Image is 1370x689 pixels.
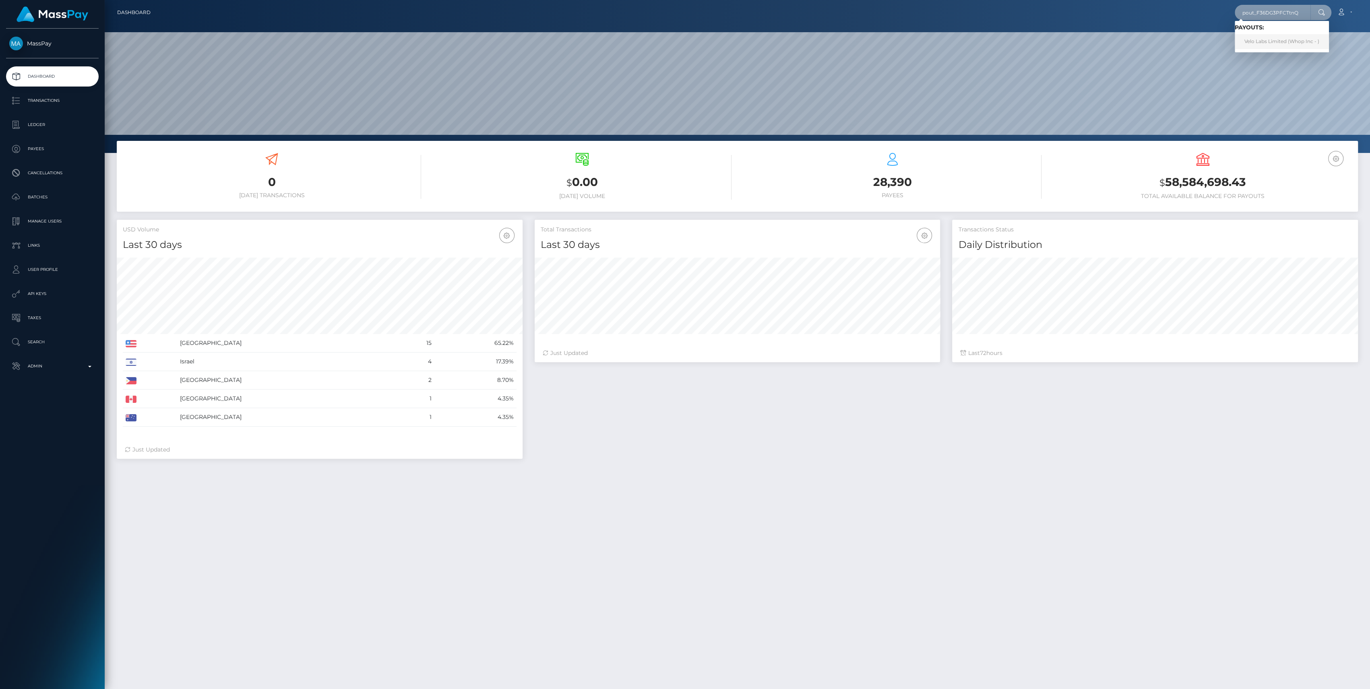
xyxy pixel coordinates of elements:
span: 72 [979,349,986,357]
td: 1 [399,408,434,427]
img: IL.png [126,359,136,366]
img: MassPay Logo [17,6,88,22]
p: Search [9,336,95,348]
td: [GEOGRAPHIC_DATA] [177,371,399,390]
a: Cancellations [6,163,99,183]
small: $ [566,177,572,188]
td: [GEOGRAPHIC_DATA] [177,390,399,408]
h6: [DATE] Transactions [123,192,421,199]
td: [GEOGRAPHIC_DATA] [177,408,399,427]
div: Just Updated [125,446,515,454]
img: MassPay [9,37,23,50]
h5: USD Volume [123,226,517,234]
p: Transactions [9,95,95,107]
h3: 0 [123,174,421,190]
a: Batches [6,187,99,207]
h3: 28,390 [744,174,1042,190]
td: 8.70% [434,371,517,390]
td: 65.22% [434,334,517,353]
p: Cancellations [9,167,95,179]
td: 1 [399,390,434,408]
a: Payees [6,139,99,159]
div: Last hours [960,349,1350,357]
p: Payees [9,143,95,155]
td: 15 [399,334,434,353]
h6: Payouts: [1235,24,1329,31]
h5: Transactions Status [958,226,1352,234]
h4: Last 30 days [541,238,934,252]
a: Manage Users [6,211,99,231]
h4: Last 30 days [123,238,517,252]
a: Transactions [6,91,99,111]
p: Taxes [9,312,95,324]
h3: 0.00 [433,174,731,191]
h6: Total Available Balance for Payouts [1054,193,1352,200]
div: Just Updated [543,349,932,357]
a: Velo Labs Limited (Whop Inc - ) [1235,34,1329,49]
p: Manage Users [9,215,95,227]
td: Israel [177,353,399,371]
h6: [DATE] Volume [433,193,731,200]
p: User Profile [9,264,95,276]
small: $ [1159,177,1165,188]
img: CA.png [126,396,136,403]
a: Taxes [6,308,99,328]
td: 4 [399,353,434,371]
h5: Total Transactions [541,226,934,234]
p: Dashboard [9,70,95,83]
img: US.png [126,340,136,347]
input: Search... [1235,5,1310,20]
td: 4.35% [434,390,517,408]
p: API Keys [9,288,95,300]
span: MassPay [6,40,99,47]
h4: Daily Distribution [958,238,1352,252]
p: Admin [9,360,95,372]
td: 4.35% [434,408,517,427]
a: Dashboard [117,4,151,21]
a: Links [6,235,99,256]
img: AU.png [126,414,136,421]
a: User Profile [6,260,99,280]
a: Search [6,332,99,352]
a: Dashboard [6,66,99,87]
img: PH.png [126,377,136,384]
p: Batches [9,191,95,203]
td: 2 [399,371,434,390]
p: Ledger [9,119,95,131]
a: API Keys [6,284,99,304]
td: [GEOGRAPHIC_DATA] [177,334,399,353]
a: Admin [6,356,99,376]
td: 17.39% [434,353,517,371]
a: Ledger [6,115,99,135]
h6: Payees [744,192,1042,199]
p: Links [9,239,95,252]
h3: 58,584,698.43 [1054,174,1352,191]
